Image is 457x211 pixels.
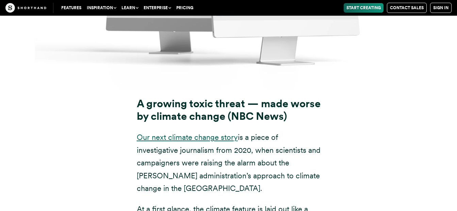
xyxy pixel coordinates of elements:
img: The Craft [5,3,46,13]
a: Contact Sales [387,3,427,13]
a: Start Creating [344,3,383,13]
a: Features [59,3,84,13]
button: Learn [119,3,141,13]
button: Enterprise [141,3,174,13]
a: Our next climate change story [137,133,238,142]
a: Pricing [174,3,196,13]
strong: A growing toxic threat — made worse by climate change (NBC News) [137,97,321,123]
button: Inspiration [84,3,119,13]
a: Sign in [430,3,452,13]
p: is a piece of investigative journalism from 2020, when scientists and campaigners were raising th... [137,131,321,195]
